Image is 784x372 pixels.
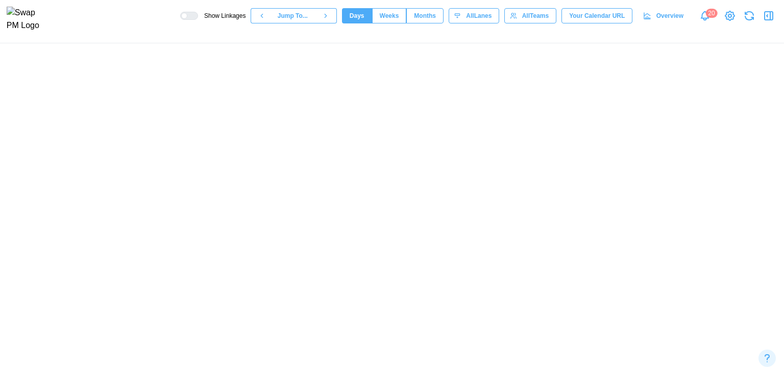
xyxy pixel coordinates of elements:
[406,8,444,23] button: Months
[705,9,717,18] div: 20
[273,8,314,23] button: Jump To...
[449,8,499,23] button: AllLanes
[569,9,625,23] span: Your Calendar URL
[372,8,407,23] button: Weeks
[723,9,737,23] a: View Project
[696,7,714,24] a: Notifications
[380,9,399,23] span: Weeks
[198,12,246,20] span: Show Linkages
[466,9,492,23] span: All Lanes
[278,9,308,23] span: Jump To...
[504,8,556,23] button: AllTeams
[742,9,756,23] button: Refresh Grid
[414,9,436,23] span: Months
[522,9,549,23] span: All Teams
[350,9,364,23] span: Days
[656,9,683,23] span: Overview
[762,9,776,23] button: Open Drawer
[561,8,632,23] button: Your Calendar URL
[7,7,48,32] img: Swap PM Logo
[342,8,372,23] button: Days
[638,8,691,23] a: Overview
